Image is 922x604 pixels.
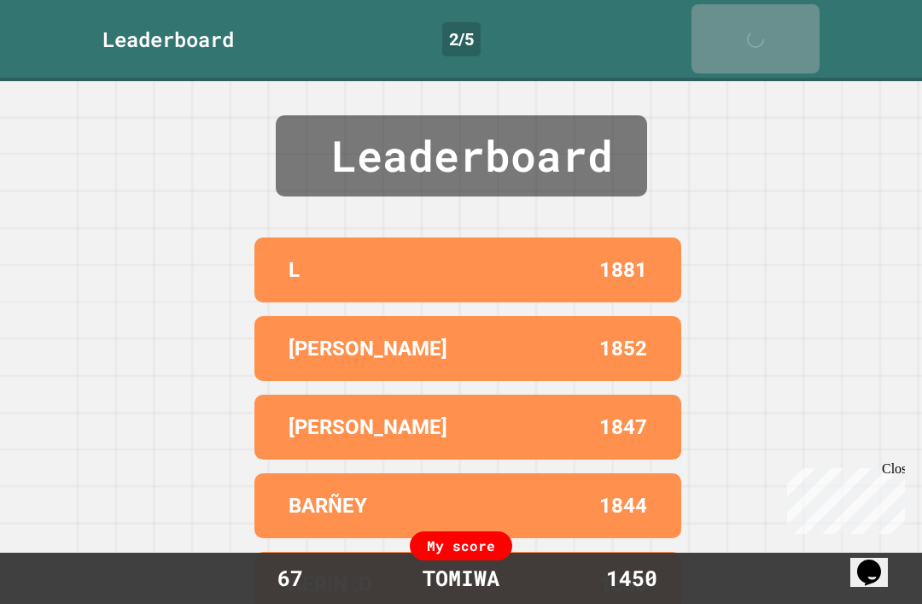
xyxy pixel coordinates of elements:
p: BARÑEY [289,490,367,521]
p: 1844 [599,490,647,521]
div: Leaderboard [276,115,647,196]
div: Leaderboard [102,24,234,55]
p: 1881 [599,255,647,285]
iframe: chat widget [850,536,905,587]
div: My score [410,531,512,560]
p: 1852 [599,333,647,364]
p: [PERSON_NAME] [289,333,447,364]
p: 1847 [599,412,647,443]
p: L [289,255,300,285]
div: TOMIWA [406,562,516,595]
div: 2 / 5 [442,22,481,56]
div: 1450 [568,562,696,595]
div: Chat with us now!Close [7,7,118,108]
iframe: chat widget [780,461,905,534]
div: 67 [226,562,354,595]
p: [PERSON_NAME] [289,412,447,443]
